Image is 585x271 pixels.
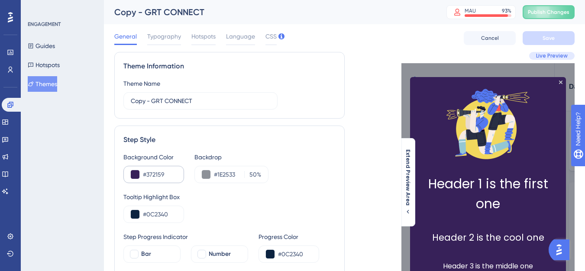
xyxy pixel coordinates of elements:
button: Extend Preview Area [401,149,415,215]
span: General [114,31,137,42]
span: Save [543,35,555,42]
span: Need Help? [20,2,54,13]
input: % [247,169,257,180]
div: Step Progress Indicator [123,232,248,242]
h1: Header 1 is the first one [417,174,559,214]
span: Number [209,249,231,259]
span: Language [226,31,255,42]
div: 93 % [502,7,511,14]
button: Publish Changes [523,5,575,19]
div: Copy - GRT CONNECT [114,6,425,18]
button: Hotspots [28,57,60,73]
span: CSS [265,31,277,42]
img: Modal Media [445,81,531,167]
div: Theme Information [123,61,336,71]
span: Live Preview [536,52,568,59]
button: Themes [28,76,57,92]
div: Background Color [123,152,184,162]
div: Close Preview [559,81,562,84]
span: Publish Changes [528,9,569,16]
button: Save [523,31,575,45]
span: Cancel [481,35,499,42]
iframe: UserGuiding AI Assistant Launcher [549,237,575,263]
span: Bar [141,249,151,259]
div: MAU [465,7,476,14]
div: ENGAGEMENT [28,21,61,28]
button: Cancel [464,31,516,45]
div: Theme Name [123,78,160,89]
span: Extend Preview Area [404,149,411,206]
button: Guides [28,38,55,54]
div: Progress Color [259,232,319,242]
div: Step Style [123,135,336,145]
label: % [244,169,261,180]
div: Tooltip Highlight Box [123,192,336,202]
div: Backdrop [194,152,268,162]
span: Typography [147,31,181,42]
input: Theme Name [131,96,270,106]
h2: Header 2 is the cool one [417,231,559,244]
span: Hotspots [191,31,216,42]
